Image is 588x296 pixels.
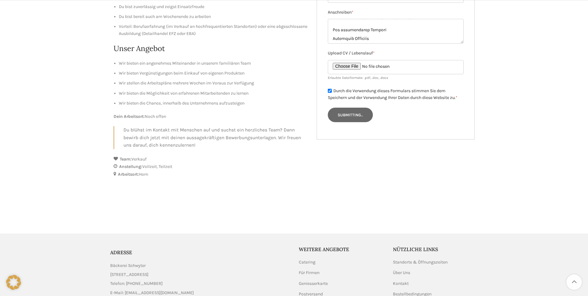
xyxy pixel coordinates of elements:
[328,50,464,57] label: Upload CV / Lebenslauf
[328,9,464,16] label: Anschreiben
[393,270,411,276] a: Über Uns
[119,13,308,20] li: Du bist bereit auch am Wochenende zu arbeiten
[119,70,308,77] li: Wir bieten Vergünstigungen beim Einkauf von eigenen Produkten
[119,60,308,67] li: Wir bieten ein angenehmes Miteinander in unserem familiären Team
[566,274,582,290] a: Scroll to top button
[119,100,308,107] li: Wir bieten die Chance, innerhalb des Unternehmens aufzusteigen
[110,271,148,278] span: [STREET_ADDRESS]
[393,246,478,253] h5: Nützliche Links
[118,172,139,177] strong: Arbeitsort:
[119,80,308,87] li: Wir stellen die Arbeitspläne mehrere Wochen im Voraus zur Verfügung
[114,113,308,120] p: Noch offen
[119,23,308,37] li: Vorteil: Berufserfahrung (im Verkauf an hochfrequentierten Standorten) oder eine abgeschlossene A...
[393,259,448,265] a: Standorte & Öffnungszeiten
[123,126,308,149] p: Du blühst im Kontakt mit Menschen auf und suchst ein herzliches Team? Dann bewirb dich jetzt mit ...
[328,108,373,122] input: Submitting..
[299,270,320,276] a: Für Firmen
[328,88,457,101] label: Durch die Verwendung dieses Formulars stimmen Sie dem Speichern und der Verwendung Ihrer Daten du...
[119,90,308,97] li: Wir bieten die Möglichkeit von erfahrenen Mitarbeitenden zu lernen
[110,262,146,269] span: Bäckerei Schwyter
[120,157,131,162] strong: Team:
[114,114,145,119] strong: Dein Arbeitsort:
[119,3,308,10] li: Du bist zuverlässig und zeigst Einsatzfreude
[110,280,290,287] a: List item link
[131,157,147,162] span: Verkauf
[393,281,409,287] a: Kontakt
[299,246,384,253] h5: Weitere Angebote
[142,164,159,169] span: Vollzeit
[159,164,172,169] span: Teilzeit
[139,172,148,177] span: Horn
[328,76,388,80] small: Erlaubte Dateiformate: .pdf, .doc, .docx
[114,43,308,54] h2: Unser Angebot
[110,249,132,255] span: ADRESSE
[299,281,328,287] a: Geniesserkarte
[299,259,316,265] a: Catering
[119,164,142,169] strong: Anstellung:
